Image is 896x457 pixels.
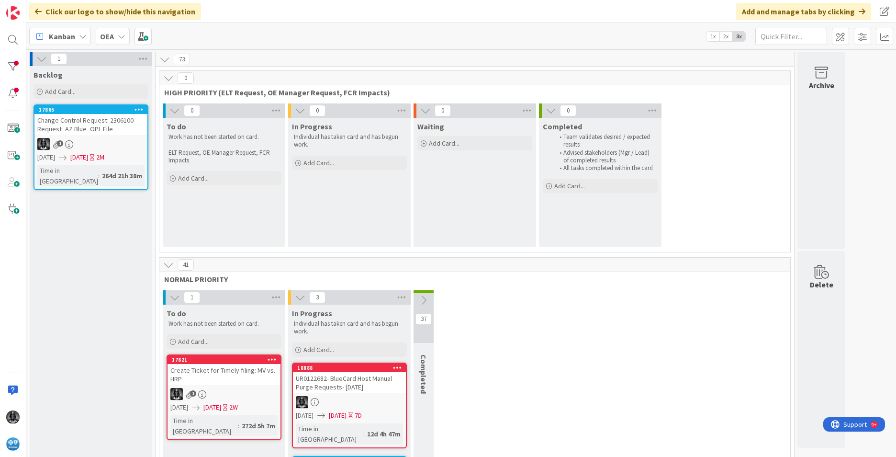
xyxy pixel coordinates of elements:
img: KG [296,396,308,409]
img: KG [6,411,20,424]
div: Time in [GEOGRAPHIC_DATA] [296,423,363,445]
span: Completed [419,354,428,394]
span: Waiting [417,122,444,131]
span: : [363,429,365,439]
div: 9+ [48,4,53,11]
span: Add Card... [554,182,585,190]
span: [DATE] [296,411,314,421]
span: 0 [184,105,200,116]
span: Completed [543,122,582,131]
div: Create Ticket for Timely filing: MV vs. HRP [168,364,280,385]
p: Individual has taken card and has begun work. [294,320,405,336]
div: 17865Change Control Request: 2306100 Request_AZ Blue_OPL File [34,105,147,135]
span: 41 [178,259,194,271]
span: 1 [57,140,63,147]
div: 18888 [293,364,406,372]
span: : [98,171,100,181]
p: Work has not been started on card. [168,133,280,141]
span: HIGH PRIORITY (ELT Request, OE Manager Request, FCR Impacts) [164,88,778,97]
div: Delete [810,279,833,290]
div: 17865 [39,106,147,113]
div: Archive [809,80,834,91]
div: Add and manage tabs by clicking [736,3,871,20]
span: [DATE] [37,152,55,162]
li: Advised stakeholders (Mgr / Lead) of completed results [554,149,656,165]
div: 17865 [34,105,147,114]
div: 12d 4h 47m [365,429,403,439]
span: 1x [706,32,719,41]
input: Quick Filter... [755,28,827,45]
div: 2M [96,152,104,162]
div: 2W [229,402,238,412]
span: NORMAL PRIORITY [164,274,778,284]
span: 1 [51,53,67,65]
span: 1 [190,390,196,397]
span: 0 [560,105,576,116]
span: Add Card... [429,139,459,148]
a: 18888UR0122682- BlueCard Host Manual Purge Requests- [DATE]KG[DATE][DATE]7DTime in [GEOGRAPHIC_DA... [292,363,407,448]
p: Work has not been started on card. [168,320,280,328]
span: To do [167,308,186,318]
div: Time in [GEOGRAPHIC_DATA] [170,415,238,436]
span: 0 [435,105,451,116]
span: Add Card... [178,174,209,183]
span: 37 [415,313,432,325]
div: 264d 21h 38m [100,171,145,181]
b: OEA [100,32,114,41]
div: Click our logo to show/hide this navigation [29,3,201,20]
div: 17821 [168,355,280,364]
img: Visit kanbanzone.com [6,6,20,20]
img: KG [37,138,50,150]
p: Individual has taken card and has begun work. [294,133,405,149]
li: Team validates desired / expected results [554,133,656,149]
span: 0 [178,72,194,84]
span: In Progress [292,308,332,318]
p: ELT Request, OE Manager Request, FCR Impacts [168,149,280,165]
div: UR0122682- BlueCard Host Manual Purge Requests- [DATE] [293,372,406,393]
div: 17821 [172,356,280,363]
div: 18888UR0122682- BlueCard Host Manual Purge Requests- [DATE] [293,364,406,393]
div: 18888 [297,365,406,371]
span: Add Card... [45,87,76,96]
span: [DATE] [170,402,188,412]
span: : [238,421,239,431]
a: 17865Change Control Request: 2306100 Request_AZ Blue_OPL FileKG[DATE][DATE]2MTime in [GEOGRAPHIC_... [34,104,148,190]
div: KG [34,138,147,150]
a: 17821Create Ticket for Timely filing: MV vs. HRPKG[DATE][DATE]2WTime in [GEOGRAPHIC_DATA]:272d 5h 7m [167,354,281,440]
span: [DATE] [329,411,347,421]
span: Support [20,1,44,13]
div: 17821Create Ticket for Timely filing: MV vs. HRP [168,355,280,385]
span: 3x [732,32,745,41]
div: 7D [355,411,362,421]
span: Add Card... [178,337,209,346]
span: Add Card... [303,159,334,167]
div: Change Control Request: 2306100 Request_AZ Blue_OPL File [34,114,147,135]
span: 3 [309,292,325,303]
div: Time in [GEOGRAPHIC_DATA] [37,165,98,186]
div: 272d 5h 7m [239,421,278,431]
li: All tasks completed within the card [554,164,656,172]
img: KG [170,388,183,400]
span: Kanban [49,31,75,42]
span: 73 [174,54,190,65]
span: In Progress [292,122,332,131]
span: Backlog [34,70,63,80]
span: 2x [719,32,732,41]
span: 0 [309,105,325,116]
span: Add Card... [303,345,334,354]
span: [DATE] [70,152,88,162]
div: KG [293,396,406,409]
div: KG [168,388,280,400]
span: To do [167,122,186,131]
img: avatar [6,437,20,451]
span: 1 [184,292,200,303]
span: [DATE] [203,402,221,412]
